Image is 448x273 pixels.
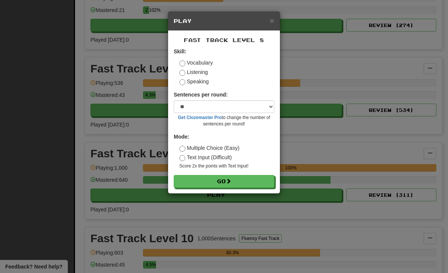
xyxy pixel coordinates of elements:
[174,115,274,127] small: to change the number of sentences per round!
[179,154,232,161] label: Text Input (Difficult)
[179,78,209,85] label: Speaking
[270,16,274,25] span: ×
[174,134,189,140] strong: Mode:
[179,79,185,85] input: Speaking
[174,175,274,188] button: Go
[179,60,185,66] input: Vocabulary
[179,68,208,76] label: Listening
[178,115,222,120] a: Get Clozemaster Pro
[179,70,185,76] input: Listening
[174,17,274,25] h5: Play
[270,17,274,24] button: Close
[174,48,186,54] strong: Skill:
[184,37,264,43] span: Fast Track Level 8
[179,144,239,152] label: Multiple Choice (Easy)
[179,146,185,152] input: Multiple Choice (Easy)
[174,91,228,98] label: Sentences per round:
[179,59,213,66] label: Vocabulary
[179,155,185,161] input: Text Input (Difficult)
[179,163,274,169] small: Score 2x the points with Text Input !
